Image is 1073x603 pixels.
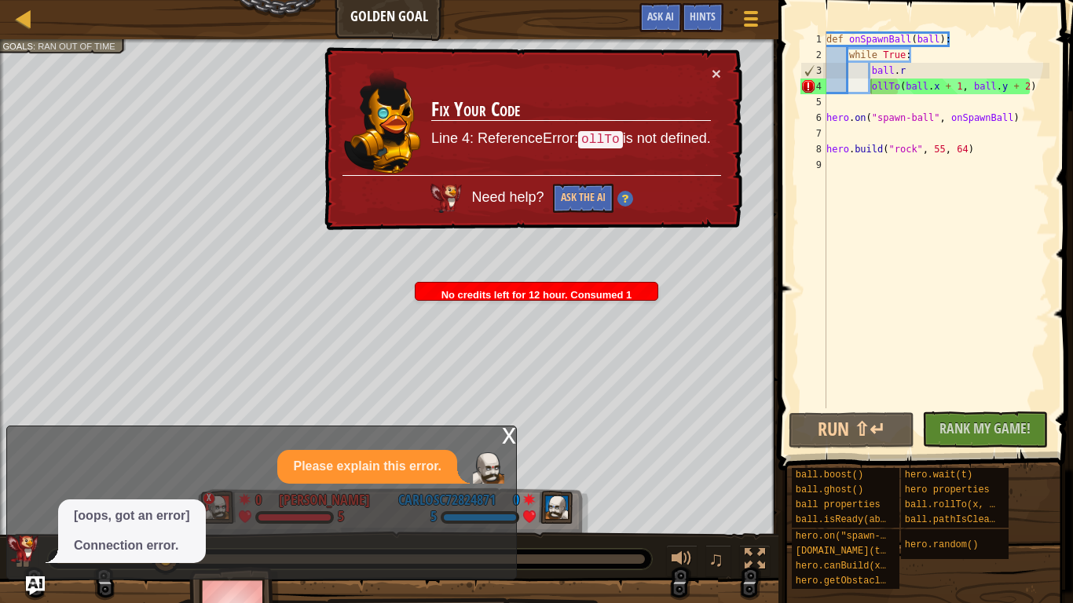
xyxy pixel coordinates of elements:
[796,546,937,557] span: [DOMAIN_NAME](type, x, y)
[796,514,914,525] span: ball.isReady(ability)
[796,531,932,542] span: hero.on("spawn-ball", f)
[539,491,573,524] img: thang_avatar_frame.png
[922,411,1048,448] button: Rank My Game!
[2,41,33,51] span: Goals
[789,412,914,448] button: Run ⇧↵
[430,184,462,212] img: AI
[647,9,674,24] span: Ask AI
[800,141,826,157] div: 8
[471,189,547,205] span: Need help?
[731,3,771,40] button: Show game menu
[800,157,826,173] div: 9
[796,470,863,481] span: ball.boost()
[905,484,990,495] span: hero properties
[431,99,711,121] h3: Fix Your Code
[293,458,441,476] p: Please explain this error.
[26,576,45,595] button: Ask AI
[739,545,771,577] button: Toggle fullscreen
[800,126,826,141] div: 7
[905,514,1029,525] span: ball.pathIsClear(x, y)
[74,507,190,525] p: [oops, got an error]
[617,191,633,206] img: Hint
[431,129,711,149] p: Line 4: ReferenceError: is not defined.
[905,499,1001,510] span: ball.rollTo(x, y)
[473,452,504,484] img: Player
[796,499,881,510] span: ball properties
[666,545,698,577] button: Adjust volume
[709,547,724,571] span: ♫
[33,41,38,51] span: :
[7,535,38,563] img: AI
[578,131,623,148] code: ollTo
[712,65,721,82] button: ×
[905,539,979,550] span: hero.random()
[639,3,682,32] button: Ask AI
[801,63,826,79] div: 3
[800,47,826,63] div: 2
[800,94,826,110] div: 5
[796,576,932,587] span: hero.getObstacleAt(x, y)
[905,470,972,481] span: hero.wait(t)
[343,66,422,174] img: duck_ritic.png
[800,31,826,47] div: 1
[705,545,732,577] button: ♫
[800,110,826,126] div: 6
[939,418,1031,438] span: Rank My Game!
[796,484,863,495] span: ball.ghost()
[553,184,613,213] button: Ask the AI
[690,9,716,24] span: Hints
[796,561,903,572] span: hero.canBuild(x, y)
[502,426,516,442] div: x
[800,79,826,94] div: 4
[441,289,632,313] span: No credits left for 12 hour. Consumed 1 credits.
[504,490,519,504] div: 0
[38,41,115,51] span: Ran out of time
[74,537,190,555] p: Connection error.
